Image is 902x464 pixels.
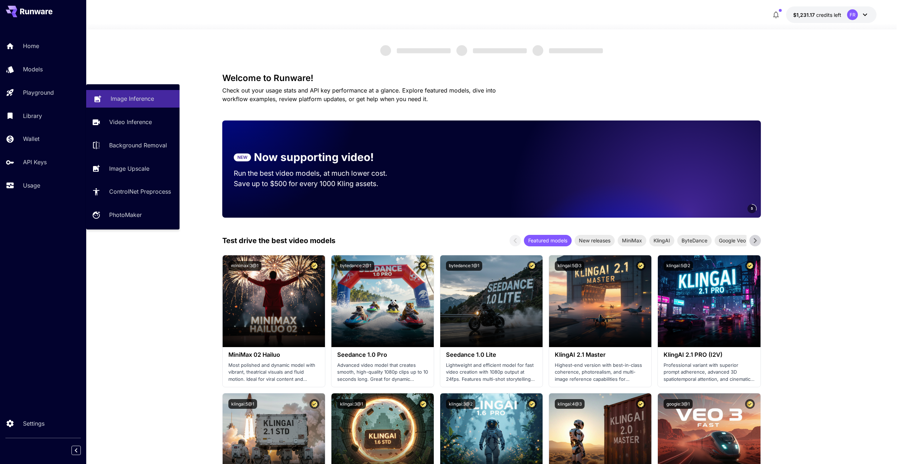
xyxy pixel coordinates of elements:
p: Image Upscale [109,164,149,173]
button: bytedance:2@1 [337,261,374,271]
span: New releases [575,237,615,244]
img: alt [223,255,325,347]
h3: KlingAI 2.1 Master [555,351,646,358]
button: klingai:5@1 [228,399,257,409]
button: minimax:3@1 [228,261,261,271]
button: klingai:5@3 [555,261,584,271]
a: Video Inference [86,113,180,131]
p: PhotoMaker [109,210,142,219]
button: bytedance:1@1 [446,261,482,271]
p: Lightweight and efficient model for fast video creation with 1080p output at 24fps. Features mult... [446,362,537,383]
button: Certified Model – Vetted for best performance and includes a commercial license. [310,261,319,271]
button: Collapse sidebar [71,446,81,455]
p: Models [23,65,43,74]
button: Certified Model – Vetted for best performance and includes a commercial license. [310,399,319,409]
button: klingai:4@3 [555,399,585,409]
img: alt [658,255,760,347]
button: $1,231.17264 [786,6,877,23]
img: alt [440,255,543,347]
span: Featured models [524,237,572,244]
p: Highest-end version with best-in-class coherence, photorealism, and multi-image reference capabil... [555,362,646,383]
p: Home [23,42,39,50]
button: Certified Model – Vetted for best performance and includes a commercial license. [636,399,646,409]
span: $1,231.17 [793,12,816,18]
p: Run the best video models, at much lower cost. [234,168,401,179]
a: ControlNet Preprocess [86,183,180,200]
p: Library [23,112,42,120]
p: NEW [237,154,247,161]
button: klingai:3@2 [446,399,475,409]
button: google:3@1 [664,399,693,409]
p: Image Inference [111,94,154,103]
div: FR [847,9,858,20]
button: Certified Model – Vetted for best performance and includes a commercial license. [418,261,428,271]
span: KlingAI [649,237,674,244]
span: MiniMax [618,237,646,244]
p: Now supporting video! [254,149,374,165]
p: Test drive the best video models [222,235,335,246]
p: Settings [23,419,45,428]
p: ControlNet Preprocess [109,187,171,196]
p: Most polished and dynamic model with vibrant, theatrical visuals and fluid motion. Ideal for vira... [228,362,319,383]
h3: KlingAI 2.1 PRO (I2V) [664,351,754,358]
span: 5 [751,206,753,211]
p: API Keys [23,158,47,166]
button: klingai:3@1 [337,399,366,409]
p: Video Inference [109,118,152,126]
button: Certified Model – Vetted for best performance and includes a commercial license. [745,399,755,409]
p: Professional variant with superior prompt adherence, advanced 3D spatiotemporal attention, and ci... [664,362,754,383]
span: Google Veo [715,237,750,244]
img: alt [331,255,434,347]
a: Image Inference [86,90,180,108]
button: Certified Model – Vetted for best performance and includes a commercial license. [527,399,537,409]
p: Save up to $500 for every 1000 Kling assets. [234,179,401,189]
span: credits left [816,12,841,18]
h3: Seedance 1.0 Pro [337,351,428,358]
h3: Welcome to Runware! [222,73,761,83]
a: Image Upscale [86,160,180,177]
h3: MiniMax 02 Hailuo [228,351,319,358]
h3: Seedance 1.0 Lite [446,351,537,358]
button: Certified Model – Vetted for best performance and includes a commercial license. [527,261,537,271]
img: alt [549,255,651,347]
div: Collapse sidebar [77,444,86,457]
p: Background Removal [109,141,167,150]
a: Background Removal [86,137,180,154]
a: PhotoMaker [86,206,180,224]
p: Playground [23,88,54,97]
p: Usage [23,181,40,190]
button: Certified Model – Vetted for best performance and includes a commercial license. [745,261,755,271]
p: Advanced video model that creates smooth, high-quality 1080p clips up to 10 seconds long. Great f... [337,362,428,383]
span: ByteDance [677,237,712,244]
p: Wallet [23,134,39,143]
button: Certified Model – Vetted for best performance and includes a commercial license. [636,261,646,271]
div: $1,231.17264 [793,11,841,19]
button: klingai:5@2 [664,261,693,271]
button: Certified Model – Vetted for best performance and includes a commercial license. [418,399,428,409]
span: Check out your usage stats and API key performance at a glance. Explore featured models, dive int... [222,87,496,103]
